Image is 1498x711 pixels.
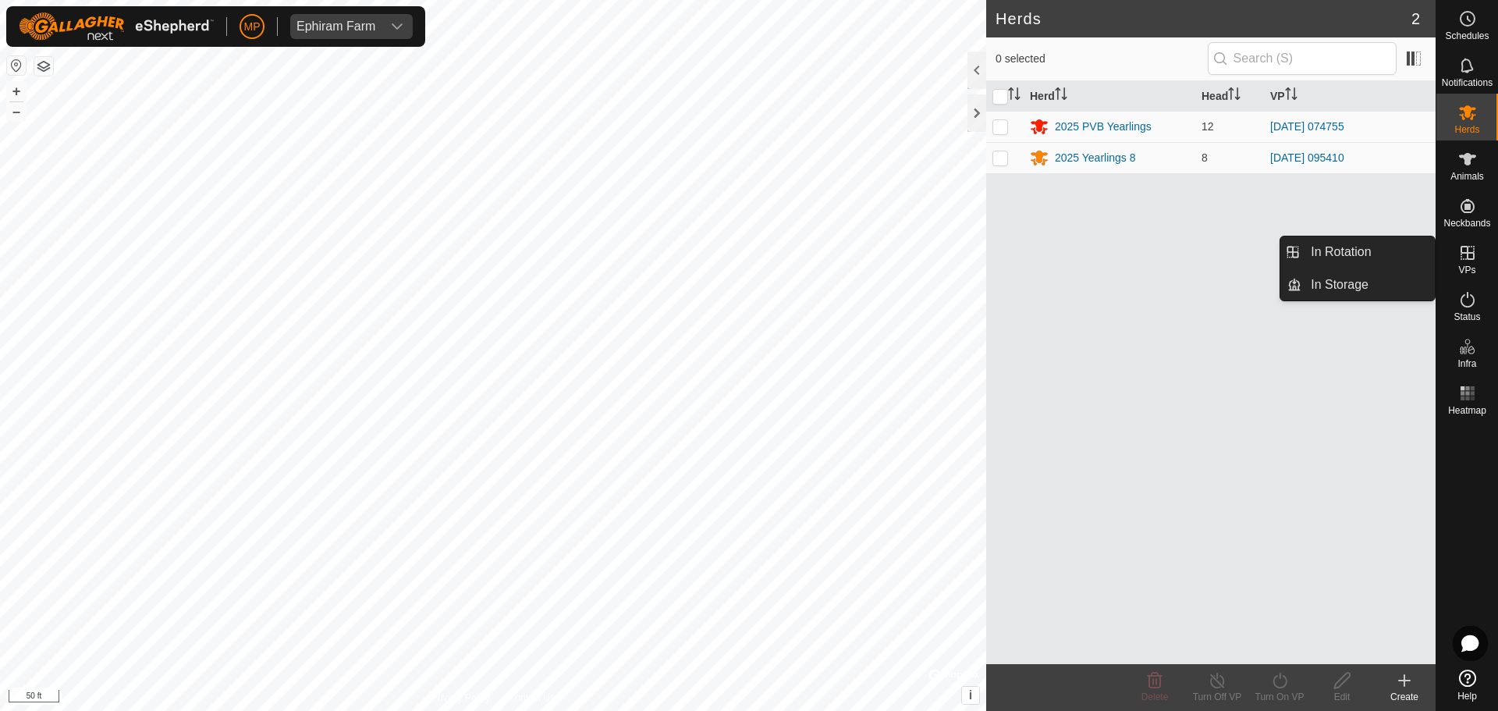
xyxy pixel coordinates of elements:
div: 2025 Yearlings 8 [1055,150,1136,166]
span: Notifications [1442,78,1493,87]
span: Delete [1141,691,1169,702]
span: Heatmap [1448,406,1486,415]
a: In Storage [1301,269,1435,300]
p-sorticon: Activate to sort [1285,90,1297,102]
span: 8 [1202,151,1208,164]
span: Help [1457,691,1477,701]
a: [DATE] 095410 [1270,151,1344,164]
li: In Rotation [1280,236,1435,268]
input: Search (S) [1208,42,1397,75]
th: Head [1195,81,1264,112]
li: In Storage [1280,269,1435,300]
button: i [962,687,979,704]
span: 2 [1411,7,1420,30]
span: Schedules [1445,31,1489,41]
button: – [7,102,26,121]
p-sorticon: Activate to sort [1055,90,1067,102]
span: In Storage [1311,276,1368,294]
button: Reset Map [7,56,26,75]
span: MP [244,19,261,35]
a: In Rotation [1301,236,1435,268]
div: dropdown trigger [382,14,413,39]
img: Gallagher Logo [19,12,214,41]
div: Turn On VP [1248,690,1311,704]
div: 2025 PVB Yearlings [1055,119,1152,135]
span: i [969,688,972,702]
button: + [7,82,26,101]
h2: Herds [996,9,1411,28]
th: Herd [1024,81,1195,112]
a: Help [1436,663,1498,707]
a: Contact Us [509,691,555,705]
button: Map Layers [34,57,53,76]
span: 0 selected [996,51,1208,67]
span: Neckbands [1443,219,1490,228]
span: In Rotation [1311,243,1371,261]
div: Ephiram Farm [296,20,375,33]
span: 12 [1202,120,1214,133]
span: Herds [1454,125,1479,134]
span: Ephiram Farm [290,14,382,39]
a: Privacy Policy [431,691,490,705]
a: [DATE] 074755 [1270,120,1344,133]
div: Turn Off VP [1186,690,1248,704]
span: Infra [1457,359,1476,368]
span: Status [1454,312,1480,322]
div: Create [1373,690,1436,704]
th: VP [1264,81,1436,112]
span: Animals [1450,172,1484,181]
p-sorticon: Activate to sort [1008,90,1021,102]
p-sorticon: Activate to sort [1228,90,1241,102]
div: Edit [1311,690,1373,704]
span: VPs [1458,265,1475,275]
